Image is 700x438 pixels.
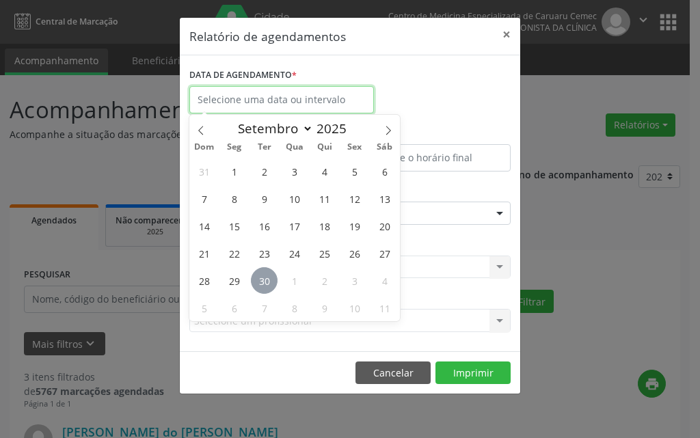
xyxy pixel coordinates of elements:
span: Outubro 5, 2025 [191,295,217,321]
button: Imprimir [435,361,511,385]
span: Setembro 4, 2025 [311,158,338,184]
span: Setembro 24, 2025 [281,240,308,266]
span: Setembro 25, 2025 [311,240,338,266]
h5: Relatório de agendamentos [189,27,346,45]
input: Selecione o horário final [353,144,511,172]
span: Outubro 6, 2025 [221,295,247,321]
span: Outubro 9, 2025 [311,295,338,321]
button: Close [493,18,520,51]
span: Sex [340,143,370,152]
span: Setembro 13, 2025 [371,185,398,212]
span: Setembro 22, 2025 [221,240,247,266]
span: Ter [250,143,280,152]
span: Setembro 1, 2025 [221,158,247,184]
span: Dom [189,143,219,152]
span: Setembro 6, 2025 [371,158,398,184]
span: Outubro 3, 2025 [341,267,368,294]
span: Outubro 2, 2025 [311,267,338,294]
span: Setembro 23, 2025 [251,240,278,266]
span: Outubro 4, 2025 [371,267,398,294]
span: Setembro 30, 2025 [251,267,278,294]
label: ATÉ [353,123,511,144]
button: Cancelar [355,361,431,385]
span: Qui [310,143,340,152]
span: Setembro 29, 2025 [221,267,247,294]
span: Setembro 19, 2025 [341,213,368,239]
span: Setembro 3, 2025 [281,158,308,184]
span: Outubro 1, 2025 [281,267,308,294]
span: Setembro 8, 2025 [221,185,247,212]
span: Setembro 10, 2025 [281,185,308,212]
span: Setembro 20, 2025 [371,213,398,239]
span: Setembro 11, 2025 [311,185,338,212]
span: Setembro 28, 2025 [191,267,217,294]
span: Setembro 27, 2025 [371,240,398,266]
span: Outubro 8, 2025 [281,295,308,321]
input: Year [313,120,358,137]
select: Month [231,119,313,138]
span: Setembro 9, 2025 [251,185,278,212]
input: Selecione uma data ou intervalo [189,86,374,113]
span: Setembro 7, 2025 [191,185,217,212]
span: Seg [219,143,250,152]
span: Setembro 18, 2025 [311,213,338,239]
span: Setembro 17, 2025 [281,213,308,239]
span: Setembro 12, 2025 [341,185,368,212]
span: Setembro 15, 2025 [221,213,247,239]
label: DATA DE AGENDAMENTO [189,65,297,86]
span: Qua [280,143,310,152]
span: Agosto 31, 2025 [191,158,217,184]
span: Sáb [370,143,400,152]
span: Setembro 5, 2025 [341,158,368,184]
span: Setembro 16, 2025 [251,213,278,239]
span: Setembro 21, 2025 [191,240,217,266]
span: Setembro 26, 2025 [341,240,368,266]
span: Outubro 11, 2025 [371,295,398,321]
span: Setembro 2, 2025 [251,158,278,184]
span: Outubro 10, 2025 [341,295,368,321]
span: Outubro 7, 2025 [251,295,278,321]
span: Setembro 14, 2025 [191,213,217,239]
